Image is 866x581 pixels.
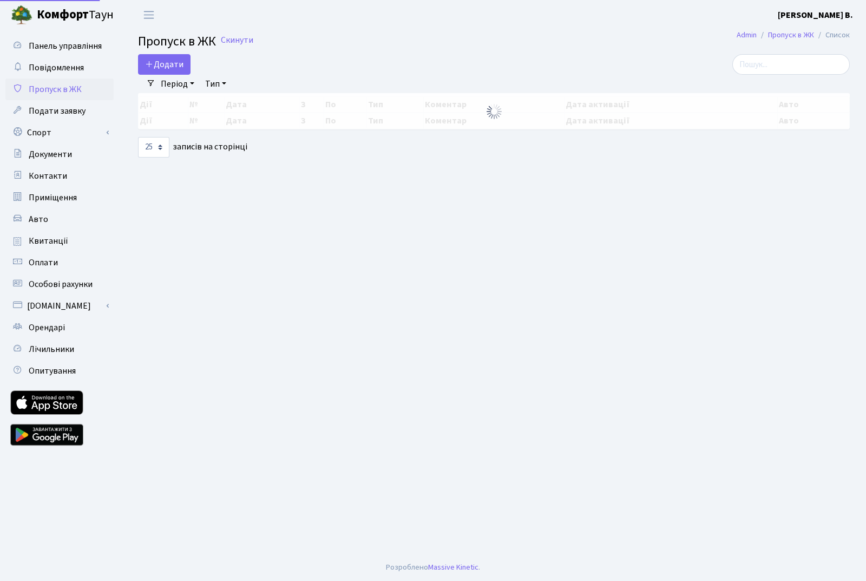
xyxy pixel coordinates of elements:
a: Додати [138,54,191,75]
span: Панель управління [29,40,102,52]
span: Оплати [29,257,58,269]
button: Переключити навігацію [135,6,162,24]
a: Скинути [221,35,253,45]
label: записів на сторінці [138,137,247,158]
a: Орендарі [5,317,114,338]
span: Пропуск в ЖК [29,83,82,95]
span: Пропуск в ЖК [138,32,216,51]
span: Документи [29,148,72,160]
span: Додати [145,58,183,70]
a: Повідомлення [5,57,114,79]
span: Квитанції [29,235,68,247]
a: Період [156,75,199,93]
a: Спорт [5,122,114,143]
span: Повідомлення [29,62,84,74]
span: Приміщення [29,192,77,204]
a: Оплати [5,252,114,273]
div: Розроблено . [386,562,480,573]
a: Особові рахунки [5,273,114,295]
input: Пошук... [732,54,850,75]
a: Документи [5,143,114,165]
select: записів на сторінці [138,137,169,158]
span: Подати заявку [29,105,86,117]
a: Опитування [5,360,114,382]
a: Пропуск в ЖК [768,29,814,41]
li: Список [814,29,850,41]
a: Пропуск в ЖК [5,79,114,100]
img: Обробка... [486,103,503,120]
span: Опитування [29,365,76,377]
nav: breadcrumb [720,24,866,47]
b: Комфорт [37,6,89,23]
a: Панель управління [5,35,114,57]
a: Приміщення [5,187,114,208]
span: Контакти [29,170,67,182]
span: Таун [37,6,114,24]
a: Квитанції [5,230,114,252]
span: Авто [29,213,48,225]
a: Massive Kinetic [428,562,478,573]
span: Особові рахунки [29,278,93,290]
span: Лічильники [29,343,74,355]
a: Admin [737,29,757,41]
img: logo.png [11,4,32,26]
b: [PERSON_NAME] В. [778,9,853,21]
a: Тип [201,75,231,93]
span: Орендарі [29,322,65,334]
a: [DOMAIN_NAME] [5,295,114,317]
a: [PERSON_NAME] В. [778,9,853,22]
a: Контакти [5,165,114,187]
a: Лічильники [5,338,114,360]
a: Подати заявку [5,100,114,122]
a: Авто [5,208,114,230]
